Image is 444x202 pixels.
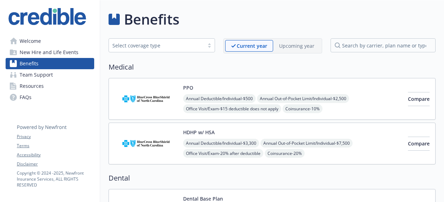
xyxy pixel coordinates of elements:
img: Blue Cross and Blue Shield of North Carolina carrier logo [115,129,178,158]
h2: Medical [109,62,436,72]
p: Current year [237,42,267,50]
span: Annual Out-of-Pocket Limit/Individual - $2,500 [257,94,349,103]
span: Annual Deductible/Individual - $500 [183,94,256,103]
span: Annual Deductible/Individual - $3,300 [183,139,259,148]
div: Select coverage type [112,42,201,49]
button: Compare [408,92,430,106]
p: Copyright © 2024 - 2025 , Newfront Insurance Services, ALL RIGHTS RESERVED [17,170,94,188]
a: Resources [6,80,94,92]
button: Compare [408,137,430,151]
span: Benefits [20,58,39,69]
span: Annual Out-of-Pocket Limit/Individual - $7,500 [261,139,353,148]
span: FAQs [20,92,32,103]
a: Privacy [17,133,94,140]
h1: Benefits [124,9,179,30]
a: FAQs [6,92,94,103]
p: Upcoming year [279,42,314,50]
span: Office Visit/Exam - $15 deductible does not apply [183,104,281,113]
h2: Dental [109,173,436,183]
span: Coinsurance - 10% [283,104,322,113]
a: Terms [17,143,94,149]
input: search by carrier, plan name or type [331,38,436,52]
span: Office Visit/Exam - 20% after deductible [183,149,263,158]
span: Compare [408,96,430,102]
img: Blue Cross and Blue Shield of North Carolina carrier logo [115,84,178,114]
a: Disclaimer [17,161,94,167]
a: Team Support [6,69,94,80]
a: Accessibility [17,152,94,158]
button: HDHP w/ HSA [183,129,215,136]
span: New Hire and Life Events [20,47,78,58]
button: PPO [183,84,193,91]
a: Welcome [6,35,94,47]
span: Resources [20,80,44,92]
a: New Hire and Life Events [6,47,94,58]
span: Coinsurance - 20% [265,149,305,158]
span: Welcome [20,35,41,47]
a: Benefits [6,58,94,69]
span: Compare [408,140,430,147]
span: Team Support [20,69,53,80]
